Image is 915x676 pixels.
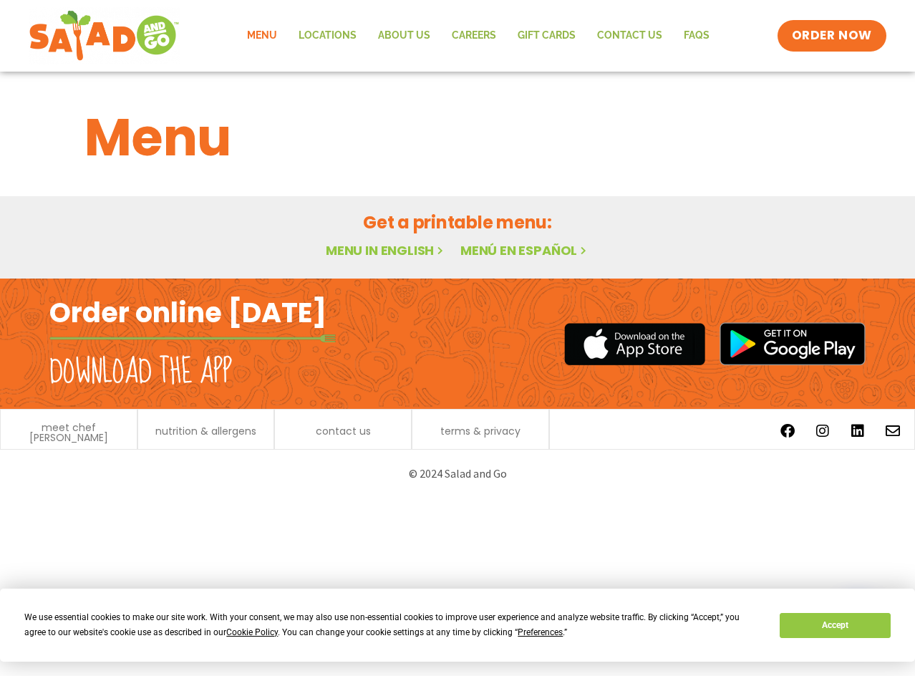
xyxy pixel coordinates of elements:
[226,627,278,637] span: Cookie Policy
[155,426,256,436] a: nutrition & allergens
[792,27,872,44] span: ORDER NOW
[507,19,586,52] a: GIFT CARDS
[720,322,866,365] img: google_play
[586,19,673,52] a: Contact Us
[84,210,831,235] h2: Get a printable menu:
[24,610,762,640] div: We use essential cookies to make our site work. With your consent, we may also use non-essential ...
[29,7,180,64] img: new-SAG-logo-768×292
[49,334,336,342] img: fork
[440,426,521,436] a: terms & privacy
[316,426,371,436] a: contact us
[236,19,720,52] nav: Menu
[780,613,890,638] button: Accept
[8,422,130,443] a: meet chef [PERSON_NAME]
[288,19,367,52] a: Locations
[367,19,441,52] a: About Us
[518,627,563,637] span: Preferences
[49,295,326,330] h2: Order online [DATE]
[49,352,232,392] h2: Download the app
[564,321,705,367] img: appstore
[460,241,589,259] a: Menú en español
[326,241,446,259] a: Menu in English
[84,99,831,176] h1: Menu
[57,464,858,483] p: © 2024 Salad and Go
[441,19,507,52] a: Careers
[778,20,886,52] a: ORDER NOW
[673,19,720,52] a: FAQs
[236,19,288,52] a: Menu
